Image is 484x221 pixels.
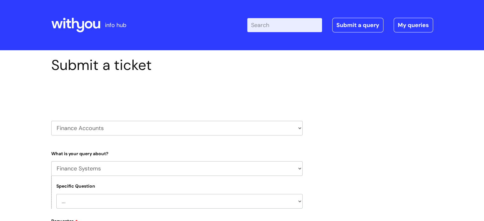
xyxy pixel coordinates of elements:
a: My queries [394,18,433,32]
p: info hub [105,20,126,30]
a: Submit a query [332,18,383,32]
label: Specific Question [56,183,95,189]
label: What is your query about? [51,150,303,156]
h1: Submit a ticket [51,57,303,74]
h2: Select issue type [51,88,303,100]
input: Search [247,18,322,32]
